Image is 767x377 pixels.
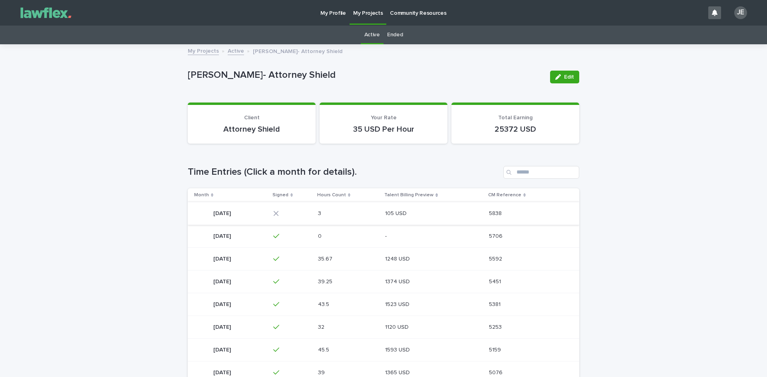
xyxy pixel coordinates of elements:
p: [DATE] [213,209,232,217]
tr: [DATE][DATE] 43.543.5 1523 USD1523 USD 53815381 [188,293,579,316]
p: 5706 [489,231,504,240]
p: 5838 [489,209,503,217]
tr: [DATE][DATE] 00 -- 57065706 [188,225,579,247]
span: Client [244,115,260,120]
p: - [385,231,388,240]
p: 1374 USD [385,277,411,285]
p: 5451 [489,277,503,285]
p: 5076 [489,368,504,376]
span: Edit [564,74,574,80]
p: [DATE] [213,231,232,240]
a: My Projects [188,46,219,55]
input: Search [503,166,579,179]
p: 3 [318,209,323,217]
p: [DATE] [213,345,232,353]
p: 25372 USD [461,124,570,134]
tr: [DATE][DATE] 3232 1120 USD1120 USD 52535253 [188,316,579,338]
p: [DATE] [213,277,232,285]
h1: Time Entries (Click a month for details). [188,166,500,178]
p: 105 USD [385,209,408,217]
p: [DATE] [213,322,232,331]
p: 35 USD Per Hour [329,124,438,134]
p: [PERSON_NAME]- Attorney Shield [188,69,544,81]
tr: [DATE][DATE] 33 105 USD105 USD 58385838 [188,202,579,225]
p: 35.67 [318,254,334,263]
p: 0 [318,231,323,240]
p: 5592 [489,254,504,263]
p: Attorney Shield [197,124,306,134]
p: 5253 [489,322,503,331]
p: [DATE] [213,368,232,376]
p: 1365 USD [385,368,411,376]
p: Hours Count [317,191,346,199]
p: [DATE] [213,300,232,308]
p: 43.5 [318,300,331,308]
p: 32 [318,322,326,331]
p: 39.25 [318,277,334,285]
p: 45.5 [318,345,331,353]
p: 39 [318,368,326,376]
tr: [DATE][DATE] 39.2539.25 1374 USD1374 USD 54515451 [188,270,579,293]
img: Gnvw4qrBSHOAfo8VMhG6 [16,5,76,21]
p: 1120 USD [385,322,410,331]
a: Active [228,46,244,55]
a: Active [364,26,380,44]
p: 1523 USD [385,300,411,308]
span: Your Rate [371,115,397,120]
p: 1248 USD [385,254,411,263]
p: 1593 USD [385,345,411,353]
p: Month [194,191,209,199]
p: Talent Billing Preview [384,191,433,199]
tr: [DATE][DATE] 45.545.5 1593 USD1593 USD 51595159 [188,338,579,361]
tr: [DATE][DATE] 35.6735.67 1248 USD1248 USD 55925592 [188,247,579,270]
span: Total Earning [498,115,533,120]
p: [PERSON_NAME]- Attorney Shield [253,46,342,55]
p: CM Reference [488,191,521,199]
p: [DATE] [213,254,232,263]
a: Ended [387,26,403,44]
p: 5381 [489,300,502,308]
p: 5159 [489,345,503,353]
p: Signed [272,191,288,199]
div: JE [734,6,747,19]
button: Edit [550,71,579,83]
